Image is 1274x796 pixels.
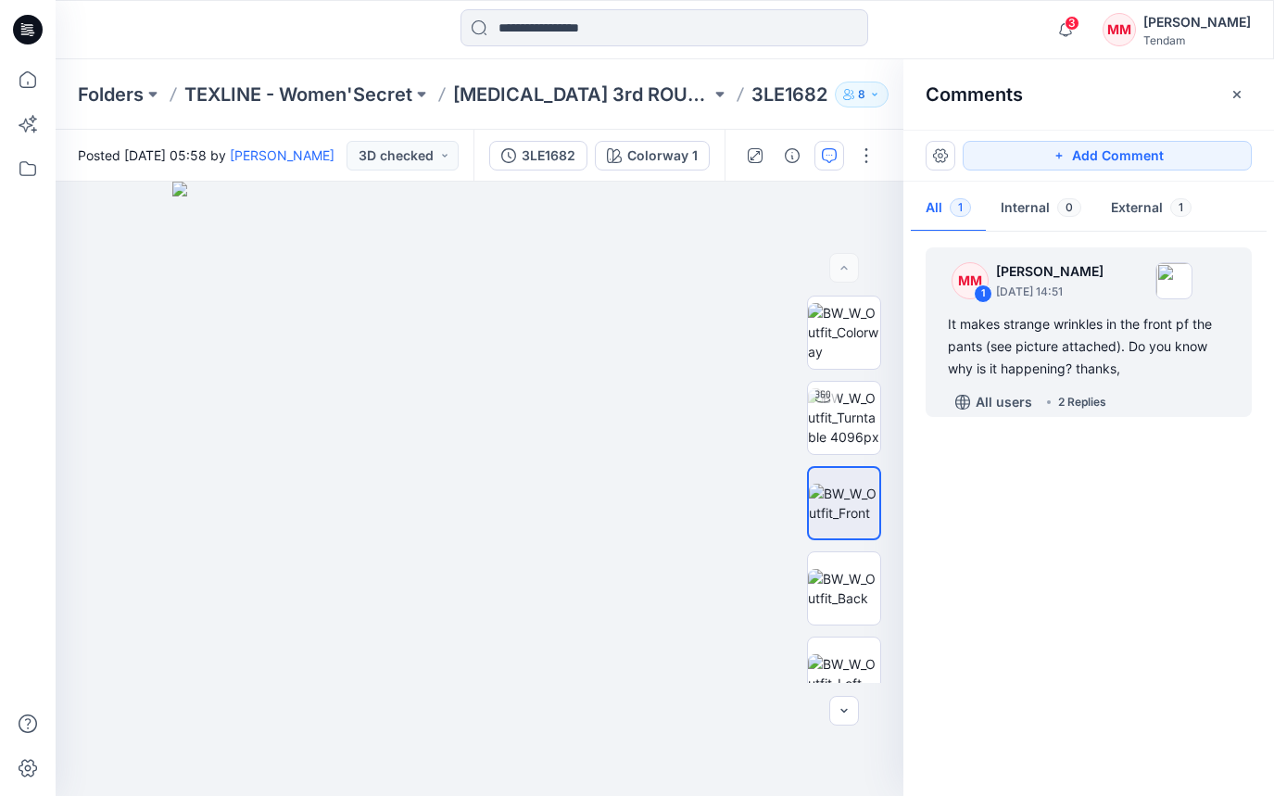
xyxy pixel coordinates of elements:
[809,484,879,523] img: BW_W_Outfit_Front
[808,388,880,447] img: BW_W_Outfit_Turntable 4096px
[1057,198,1081,217] span: 0
[808,654,880,693] img: BW_W_Outfit_Left
[777,141,807,171] button: Details
[1103,13,1136,46] div: MM
[835,82,889,107] button: 8
[627,145,698,166] div: Colorway 1
[453,82,711,107] a: [MEDICAL_DATA] 3rd ROUND
[996,260,1104,283] p: [PERSON_NAME]
[948,313,1230,380] div: It makes strange wrinkles in the front pf the pants (see picture attached). Do you know why is it...
[522,145,575,166] div: 3LE1682
[172,182,787,796] img: eyJhbGciOiJIUzI1NiIsImtpZCI6IjAiLCJzbHQiOiJzZXMiLCJ0eXAiOiJKV1QifQ.eyJkYXRhIjp7InR5cGUiOiJzdG9yYW...
[751,82,827,107] p: 3LE1682
[911,185,986,233] button: All
[963,141,1252,171] button: Add Comment
[950,198,971,217] span: 1
[948,387,1040,417] button: All users
[926,83,1023,106] h2: Comments
[595,141,710,171] button: Colorway 1
[1143,33,1251,47] div: Tendam
[996,283,1104,301] p: [DATE] 14:51
[976,391,1032,413] p: All users
[1143,11,1251,33] div: [PERSON_NAME]
[808,303,880,361] img: BW_W_Outfit_Colorway
[78,145,334,165] span: Posted [DATE] 05:58 by
[78,82,144,107] a: Folders
[489,141,587,171] button: 3LE1682
[1096,185,1206,233] button: External
[858,84,865,105] p: 8
[808,569,880,608] img: BW_W_Outfit_Back
[986,185,1096,233] button: Internal
[230,147,334,163] a: [PERSON_NAME]
[952,262,989,299] div: MM
[184,82,412,107] a: TEXLINE - Women'Secret
[1065,16,1079,31] span: 3
[974,284,992,303] div: 1
[1170,198,1192,217] span: 1
[1058,393,1106,411] div: 2 Replies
